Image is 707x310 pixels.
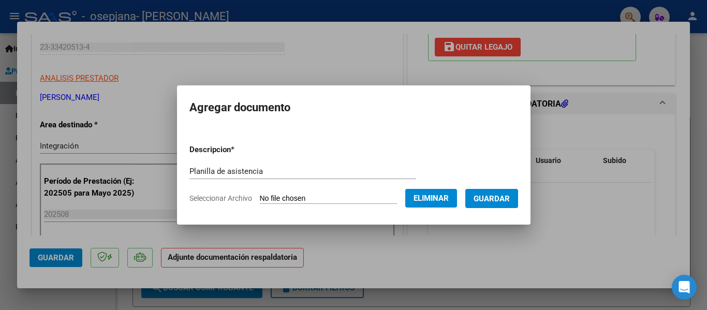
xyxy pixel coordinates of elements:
[405,189,457,208] button: Eliminar
[465,189,518,208] button: Guardar
[672,275,697,300] div: Open Intercom Messenger
[414,194,449,203] span: Eliminar
[474,194,510,203] span: Guardar
[189,194,252,202] span: Seleccionar Archivo
[189,144,288,156] p: Descripcion
[189,98,518,117] h2: Agregar documento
